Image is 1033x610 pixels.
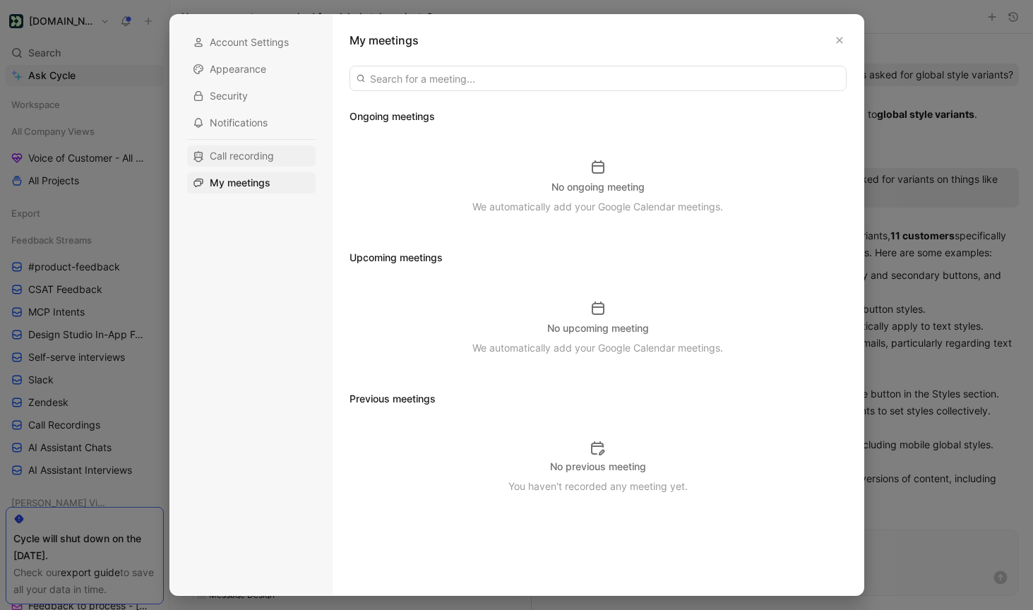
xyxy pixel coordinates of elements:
[187,59,316,80] div: Appearance
[350,108,847,125] h3: Ongoing meetings
[210,176,270,190] span: My meetings
[210,89,248,103] span: Security
[350,66,847,91] input: Search for a meeting...
[187,145,316,167] div: Call recording
[350,32,419,49] h1: My meetings
[472,340,723,357] p: We automatically add your Google Calendar meetings.
[187,85,316,107] div: Security
[551,179,645,196] h3: No ongoing meeting
[210,62,266,76] span: Appearance
[350,249,847,266] h3: Upcoming meetings
[550,458,646,475] h3: No previous meeting
[210,35,289,49] span: Account Settings
[187,172,316,193] div: My meetings
[547,320,649,337] h3: No upcoming meeting
[187,32,316,53] div: Account Settings
[350,390,847,407] h3: Previous meetings
[472,198,723,215] p: We automatically add your Google Calendar meetings.
[210,149,274,163] span: Call recording
[187,112,316,133] div: Notifications
[210,116,268,130] span: Notifications
[508,478,688,495] p: You haven't recorded any meeting yet.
